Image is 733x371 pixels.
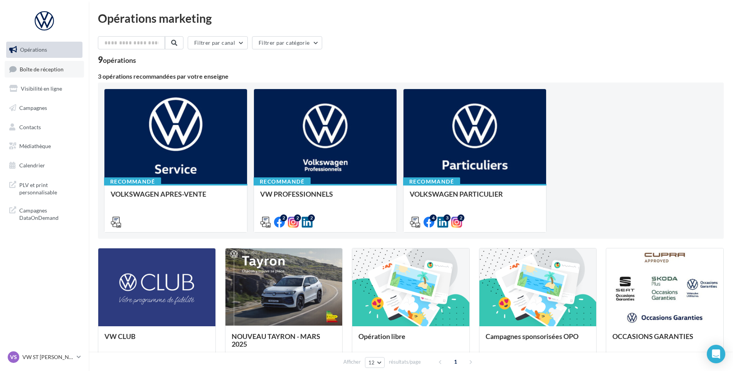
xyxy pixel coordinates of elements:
span: Campagnes sponsorisées OPO [486,332,578,341]
a: Médiathèque [5,138,84,154]
div: 2 [294,214,301,221]
div: 3 opérations recommandées par votre enseigne [98,73,724,79]
div: 4 [430,214,437,221]
span: VOLKSWAGEN PARTICULIER [410,190,503,198]
button: Filtrer par catégorie [252,36,322,49]
a: Visibilité en ligne [5,81,84,97]
span: VOLKSWAGEN APRES-VENTE [111,190,206,198]
span: Campagnes DataOnDemand [19,205,79,222]
div: 2 [308,214,315,221]
span: OCCASIONS GARANTIES [612,332,693,341]
a: Campagnes DataOnDemand [5,202,84,225]
div: Recommandé [254,177,311,186]
div: Opérations marketing [98,12,724,24]
div: Recommandé [104,177,161,186]
p: VW ST [PERSON_NAME] [22,353,74,361]
span: NOUVEAU TAYRON - MARS 2025 [232,332,320,348]
a: Calendrier [5,157,84,174]
a: Contacts [5,119,84,135]
span: Campagnes [19,105,47,111]
span: VW CLUB [104,332,136,341]
span: Opérations [20,46,47,53]
span: résultats/page [389,358,421,366]
a: Opérations [5,42,84,58]
span: Afficher [343,358,361,366]
button: 12 [365,357,385,368]
span: Calendrier [19,162,45,169]
span: VW PROFESSIONNELS [260,190,333,198]
a: PLV et print personnalisable [5,177,84,199]
div: 9 [98,56,136,64]
span: VS [10,353,17,361]
a: Boîte de réception [5,61,84,78]
a: Campagnes [5,100,84,116]
span: PLV et print personnalisable [19,180,79,196]
span: 12 [368,359,375,366]
div: Recommandé [403,177,460,186]
div: Open Intercom Messenger [707,345,725,363]
button: Filtrer par canal [188,36,248,49]
div: 3 [444,214,451,221]
div: 2 [457,214,464,221]
div: opérations [103,57,136,64]
span: Opération libre [358,332,405,341]
span: Médiathèque [19,143,51,149]
span: Contacts [19,123,41,130]
a: VS VW ST [PERSON_NAME] [6,350,82,364]
div: 2 [280,214,287,221]
span: 1 [449,356,462,368]
span: Boîte de réception [20,66,64,72]
span: Visibilité en ligne [21,85,62,92]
